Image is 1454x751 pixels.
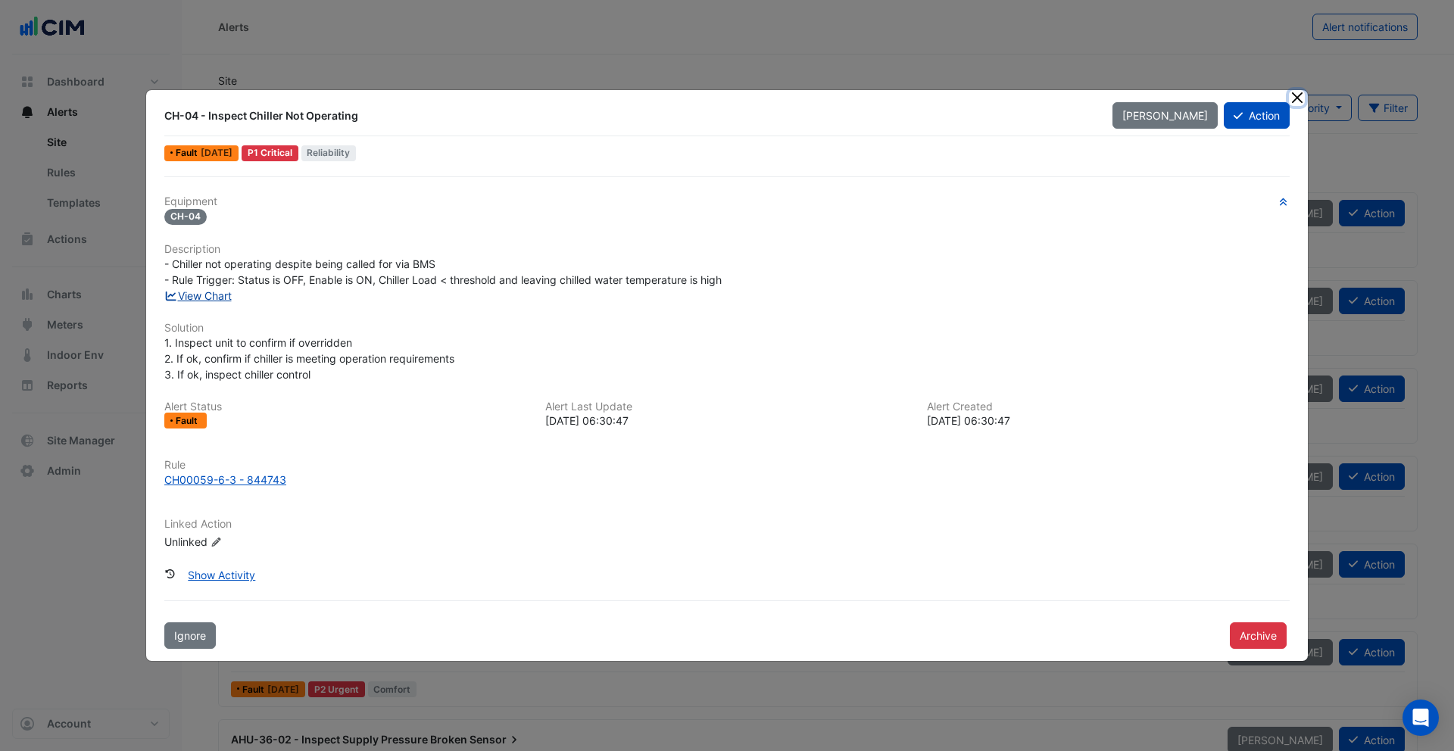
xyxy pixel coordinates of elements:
[164,622,216,649] button: Ignore
[164,209,207,225] span: CH-04
[211,537,222,548] fa-icon: Edit Linked Action
[1403,700,1439,736] div: Open Intercom Messenger
[545,400,908,413] h6: Alert Last Update
[164,243,1290,256] h6: Description
[1289,90,1305,106] button: Close
[164,459,1290,472] h6: Rule
[164,257,722,286] span: - Chiller not operating despite being called for via BMS - Rule Trigger: Status is OFF, Enable is...
[176,148,201,157] span: Fault
[164,336,454,381] span: 1. Inspect unit to confirm if overridden 2. If ok, confirm if chiller is meeting operation requir...
[927,413,1290,428] div: [DATE] 06:30:47
[164,195,1290,208] h6: Equipment
[176,416,201,425] span: Fault
[927,400,1290,413] h6: Alert Created
[1230,622,1287,649] button: Archive
[242,145,298,161] div: P1 Critical
[164,400,527,413] h6: Alert Status
[301,145,357,161] span: Reliability
[164,518,1290,531] h6: Linked Action
[164,534,346,550] div: Unlinked
[178,562,265,588] button: Show Activity
[164,472,286,488] div: CH00059-6-3 - 844743
[164,289,232,302] a: View Chart
[174,629,206,642] span: Ignore
[201,147,232,158] span: Tue 24-Dec-2024 07:30 AEDT
[164,322,1290,335] h6: Solution
[1224,102,1290,129] button: Action
[545,413,908,428] div: [DATE] 06:30:47
[1112,102,1218,129] button: [PERSON_NAME]
[164,108,1094,123] div: CH-04 - Inspect Chiller Not Operating
[164,472,1290,488] a: CH00059-6-3 - 844743
[1122,109,1208,122] span: [PERSON_NAME]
